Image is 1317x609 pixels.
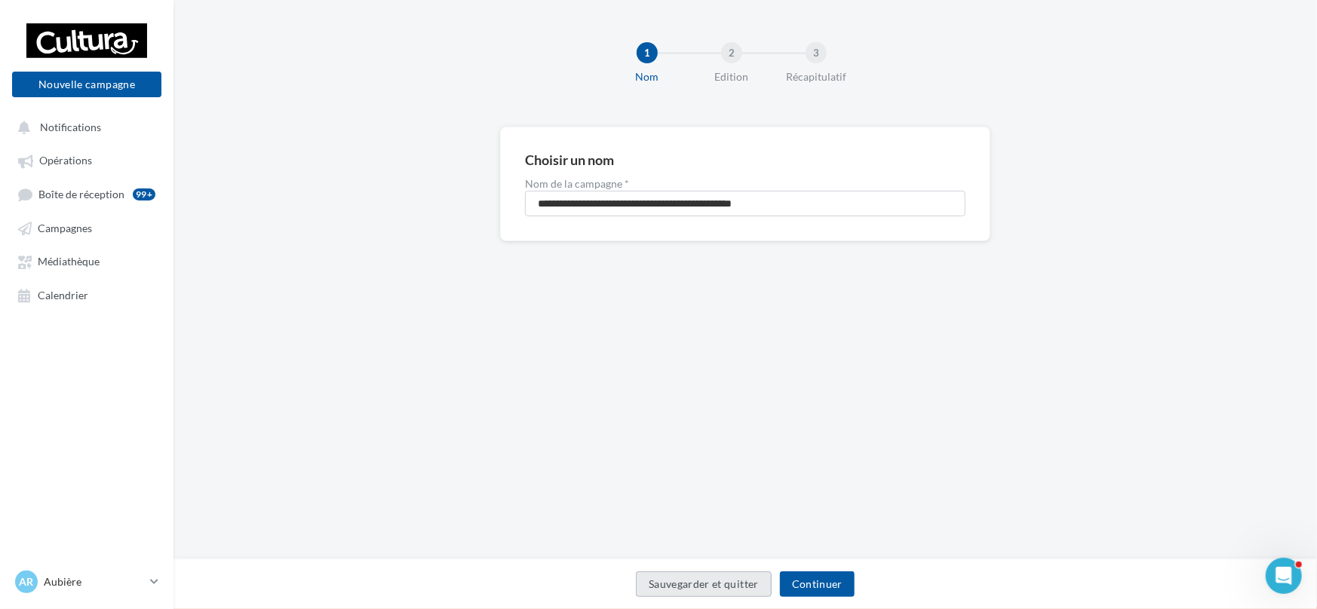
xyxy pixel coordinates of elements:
div: Choisir un nom [525,153,614,167]
button: Continuer [780,571,855,597]
div: 3 [806,42,827,63]
span: Opérations [39,155,92,167]
span: Notifications [40,121,101,133]
a: Ar Aubière [12,568,161,596]
a: Calendrier [9,281,164,308]
button: Sauvegarder et quitter [636,571,772,597]
button: Notifications [9,113,158,140]
div: Nom [599,69,695,84]
a: Opérations [9,146,164,173]
a: Boîte de réception99+ [9,180,164,208]
a: Campagnes [9,214,164,241]
div: 99+ [133,188,155,200]
span: Calendrier [38,289,88,301]
div: 2 [721,42,742,63]
span: Médiathèque [38,256,100,268]
label: Nom de la campagne * [525,179,965,189]
a: Médiathèque [9,247,164,274]
button: Nouvelle campagne [12,72,161,97]
iframe: Intercom live chat [1266,558,1302,594]
div: Edition [683,69,780,84]
span: Ar [20,574,34,589]
span: Campagnes [38,222,92,234]
div: 1 [637,42,658,63]
span: Boîte de réception [38,188,124,200]
div: Récapitulatif [768,69,864,84]
p: Aubière [44,574,144,589]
